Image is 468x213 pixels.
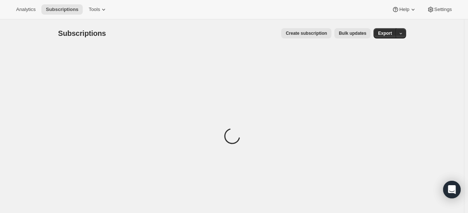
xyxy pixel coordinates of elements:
span: Subscriptions [58,29,106,37]
span: Create subscription [286,30,327,36]
button: Export [374,28,396,38]
span: Tools [89,7,100,12]
span: Settings [434,7,452,12]
span: Subscriptions [46,7,78,12]
span: Analytics [16,7,36,12]
button: Create subscription [281,28,331,38]
button: Help [387,4,421,15]
button: Tools [84,4,112,15]
div: Open Intercom Messenger [443,181,461,198]
button: Bulk updates [334,28,371,38]
span: Export [378,30,392,36]
button: Analytics [12,4,40,15]
span: Help [399,7,409,12]
span: Bulk updates [339,30,366,36]
button: Subscriptions [41,4,83,15]
button: Settings [423,4,456,15]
